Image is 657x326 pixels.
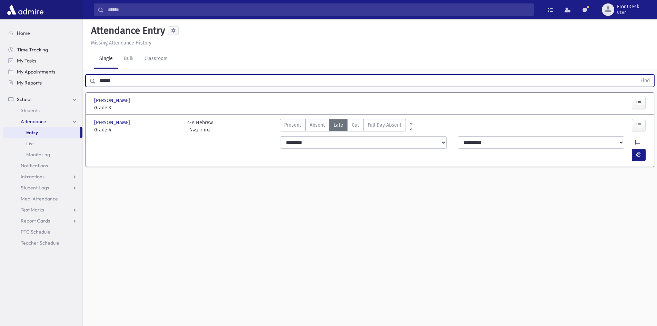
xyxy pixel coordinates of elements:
[3,77,82,88] a: My Reports
[368,121,401,129] span: Full Day Absent
[104,3,534,16] input: Search
[26,151,50,158] span: Monitoring
[3,127,80,138] a: Entry
[3,105,82,116] a: Students
[21,207,44,213] span: Test Marks
[187,119,213,134] div: 4-A Hebrew מורה גאלד
[3,226,82,237] a: PTC Schedule
[352,121,359,129] span: Cut
[21,107,40,113] span: Students
[17,58,36,64] span: My Tasks
[94,104,180,111] span: Grade 3
[21,240,59,246] span: Teacher Schedule
[3,94,82,105] a: School
[21,218,50,224] span: Report Cards
[88,25,165,37] h5: Attendance Entry
[617,10,639,15] span: User
[21,185,49,191] span: Student Logs
[617,4,639,10] span: FrontDesk
[91,40,151,46] u: Missing Attendance History
[3,215,82,226] a: Report Cards
[139,49,173,69] a: Classroom
[6,3,45,17] img: AdmirePro
[3,193,82,204] a: Meal Attendance
[21,174,44,180] span: Infractions
[17,80,42,86] span: My Reports
[3,182,82,193] a: Student Logs
[21,229,50,235] span: PTC Schedule
[3,116,82,127] a: Attendance
[21,196,58,202] span: Meal Attendance
[3,44,82,55] a: Time Tracking
[17,47,48,53] span: Time Tracking
[3,204,82,215] a: Test Marks
[3,138,82,149] a: List
[334,121,343,129] span: Late
[26,129,38,136] span: Entry
[17,69,55,75] span: My Appointments
[284,121,301,129] span: Present
[3,149,82,160] a: Monitoring
[88,40,151,46] a: Missing Attendance History
[17,96,31,102] span: School
[94,49,118,69] a: Single
[118,49,139,69] a: Bulk
[280,119,406,134] div: AttTypes
[3,55,82,66] a: My Tasks
[3,66,82,77] a: My Appointments
[636,75,654,87] button: Find
[3,171,82,182] a: Infractions
[310,121,325,129] span: Absent
[17,30,30,36] span: Home
[3,160,82,171] a: Notifications
[3,237,82,248] a: Teacher Schedule
[94,119,131,126] span: [PERSON_NAME]
[21,118,46,125] span: Attendance
[94,126,180,134] span: Grade 4
[3,28,82,39] a: Home
[21,162,48,169] span: Notifications
[94,97,131,104] span: [PERSON_NAME]
[26,140,34,147] span: List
